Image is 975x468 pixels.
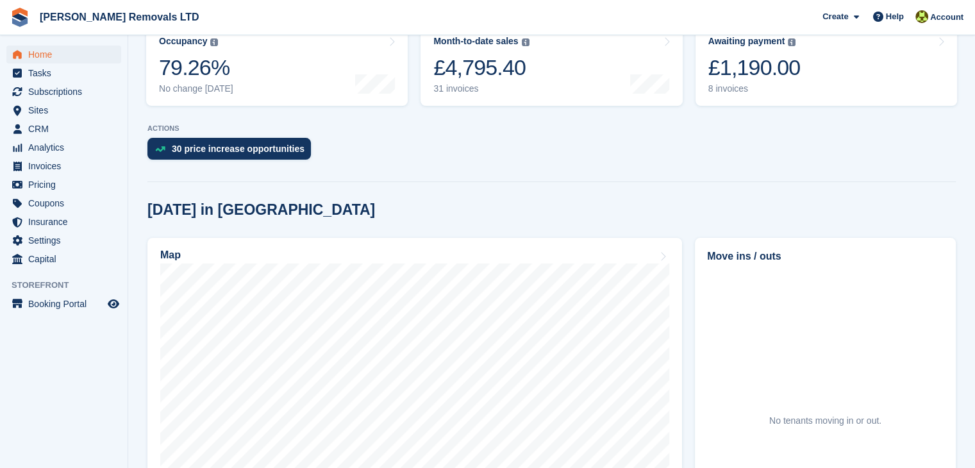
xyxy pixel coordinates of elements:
img: Sean Glenn [915,10,928,23]
div: Occupancy [159,36,207,47]
img: icon-info-grey-7440780725fd019a000dd9b08b2336e03edf1995a4989e88bcd33f0948082b44.svg [210,38,218,46]
a: menu [6,176,121,194]
span: CRM [28,120,105,138]
a: menu [6,138,121,156]
span: Invoices [28,157,105,175]
span: Account [930,11,963,24]
div: 79.26% [159,54,233,81]
img: price_increase_opportunities-93ffe204e8149a01c8c9dc8f82e8f89637d9d84a8eef4429ea346261dce0b2c0.svg [155,146,165,152]
a: menu [6,83,121,101]
h2: Map [160,249,181,261]
a: Occupancy 79.26% No change [DATE] [146,24,408,106]
span: Sites [28,101,105,119]
h2: [DATE] in [GEOGRAPHIC_DATA] [147,201,375,219]
img: icon-info-grey-7440780725fd019a000dd9b08b2336e03edf1995a4989e88bcd33f0948082b44.svg [522,38,529,46]
span: Coupons [28,194,105,212]
span: Subscriptions [28,83,105,101]
p: ACTIONS [147,124,956,133]
a: menu [6,231,121,249]
a: menu [6,120,121,138]
span: Tasks [28,64,105,82]
span: Create [822,10,848,23]
h2: Move ins / outs [707,249,944,264]
a: menu [6,213,121,231]
div: 30 price increase opportunities [172,144,304,154]
a: menu [6,46,121,63]
a: menu [6,295,121,313]
div: 8 invoices [708,83,801,94]
span: Booking Portal [28,295,105,313]
a: menu [6,194,121,212]
div: £4,795.40 [433,54,529,81]
span: Pricing [28,176,105,194]
div: Month-to-date sales [433,36,518,47]
span: Settings [28,231,105,249]
div: No tenants moving in or out. [769,414,881,428]
span: Home [28,46,105,63]
img: icon-info-grey-7440780725fd019a000dd9b08b2336e03edf1995a4989e88bcd33f0948082b44.svg [788,38,796,46]
span: Insurance [28,213,105,231]
span: Analytics [28,138,105,156]
a: Month-to-date sales £4,795.40 31 invoices [421,24,682,106]
a: Awaiting payment £1,190.00 8 invoices [696,24,957,106]
a: menu [6,157,121,175]
div: 31 invoices [433,83,529,94]
span: Storefront [12,279,128,292]
span: Capital [28,250,105,268]
a: menu [6,101,121,119]
a: 30 price increase opportunities [147,138,317,166]
div: Awaiting payment [708,36,785,47]
img: stora-icon-8386f47178a22dfd0bd8f6a31ec36ba5ce8667c1dd55bd0f319d3a0aa187defe.svg [10,8,29,27]
div: No change [DATE] [159,83,233,94]
a: menu [6,64,121,82]
span: Help [886,10,904,23]
a: menu [6,250,121,268]
a: Preview store [106,296,121,312]
a: [PERSON_NAME] Removals LTD [35,6,204,28]
div: £1,190.00 [708,54,801,81]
